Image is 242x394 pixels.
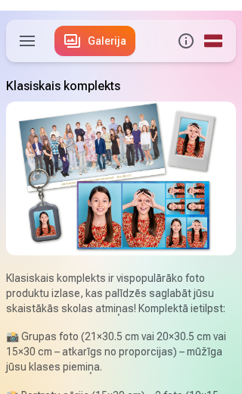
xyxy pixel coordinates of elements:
a: Global [200,9,227,52]
h1: Klasiskais komplekts [6,67,236,85]
p: Klasiskais komplekts ir vispopulārāko foto produktu izlase, kas palīdzēs saglabāt jūsu skaistākās... [6,260,236,305]
a: Galerija [54,15,135,45]
button: Info [172,9,200,52]
p: 📸 Grupas foto (21×30.5 cm vai 20×30.5 cm vai 15×30 cm – atkarīgs no proporcijas) – mūžīga jūsu kl... [6,318,236,364]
